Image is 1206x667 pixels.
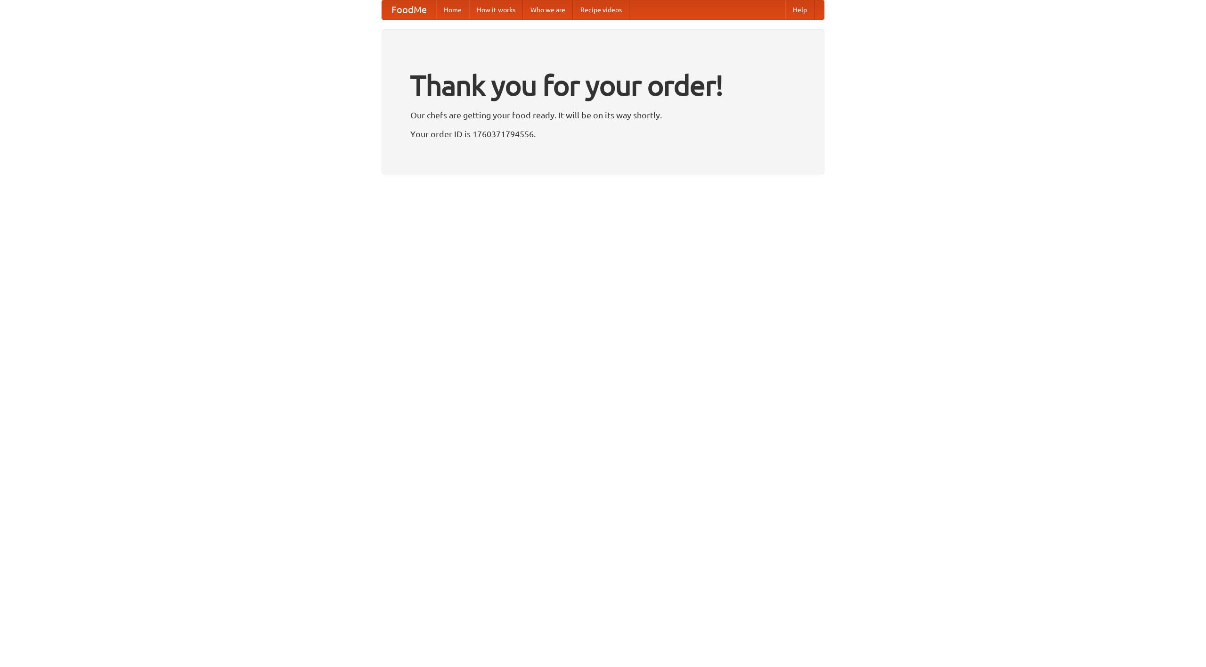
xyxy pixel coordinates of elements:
p: Your order ID is 1760371794556. [410,127,796,141]
a: Recipe videos [573,0,629,19]
a: FoodMe [382,0,436,19]
p: Our chefs are getting your food ready. It will be on its way shortly. [410,108,796,122]
a: Help [785,0,815,19]
a: Who we are [523,0,573,19]
a: Home [436,0,469,19]
a: How it works [469,0,523,19]
h1: Thank you for your order! [410,63,796,108]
